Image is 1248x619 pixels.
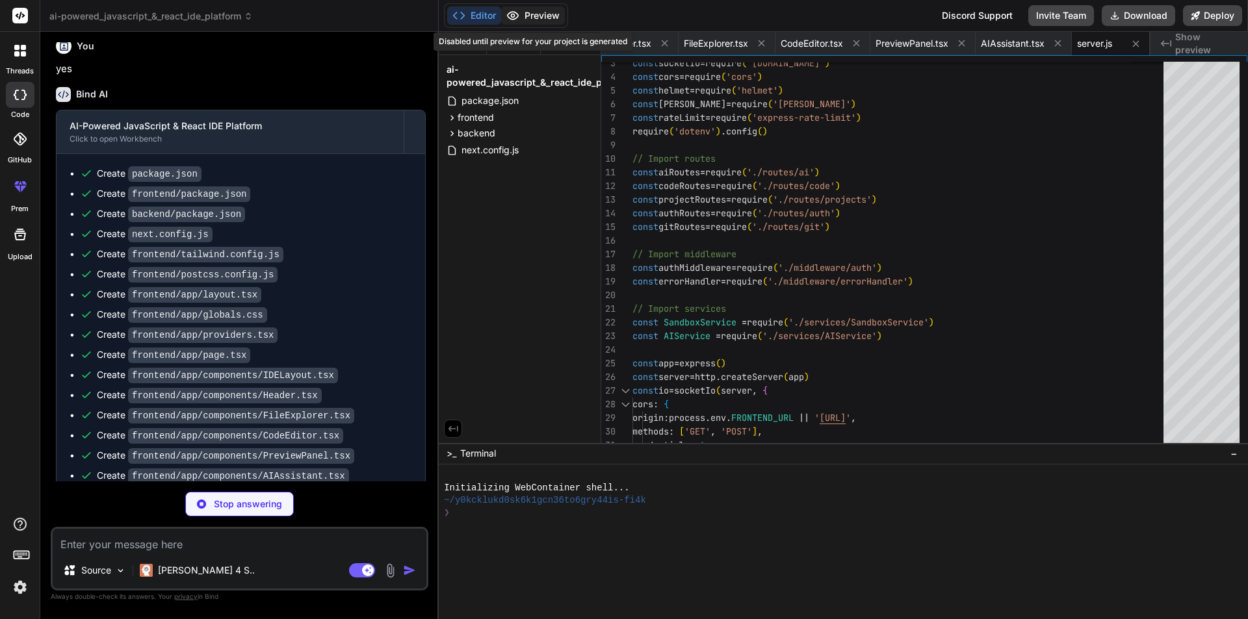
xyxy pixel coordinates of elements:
div: Create [97,449,354,462]
span: ) [721,357,726,369]
span: next.config.js [460,142,520,158]
span: ❯ [444,507,450,519]
span: require [721,330,757,342]
div: 26 [601,370,616,384]
div: 22 [601,316,616,329]
span: ( [721,71,726,82]
span: ) [856,112,861,123]
code: frontend/tailwind.config.js [128,247,283,262]
div: 7 [601,111,616,125]
div: 6 [601,97,616,111]
span: ( [731,84,736,96]
img: settings [9,576,31,598]
div: Create [97,167,201,181]
span: gitRoutes [658,221,705,233]
span: ' [846,412,851,423]
span: require [726,275,762,287]
span: ) [908,275,913,287]
span: ) [825,221,830,233]
span: , [710,425,716,437]
div: Create [97,288,261,301]
img: icon [403,564,416,577]
span: const [632,275,658,287]
button: AI-Powered JavaScript & React IDE PlatformClick to open Workbench [57,110,404,153]
label: Upload [8,251,32,262]
div: Create [97,429,343,442]
span: ( [752,207,757,219]
span: cors [632,398,653,410]
span: ) [835,207,840,219]
span: : [653,398,658,410]
div: 13 [601,193,616,207]
span: ( [762,275,768,287]
span: './services/AIService' [762,330,877,342]
span: = [726,194,731,205]
div: 27 [601,384,616,398]
h6: You [77,40,94,53]
span: const [632,385,658,396]
span: config [726,125,757,137]
span: ( [747,221,752,233]
span: FRONTEND_URL [731,412,794,423]
span: './routes/auth' [757,207,835,219]
div: AI-Powered JavaScript & React IDE Platform [70,120,391,133]
button: Invite Team [1028,5,1094,26]
span: 'cors' [726,71,757,82]
span: frontend [458,111,494,124]
code: frontend/postcss.config.js [128,267,278,283]
span: 'helmet' [736,84,778,96]
span: : [664,412,669,423]
span: './routes/projects' [773,194,872,205]
div: Create [97,187,250,201]
span: = [679,71,684,82]
span: backend [458,127,495,140]
div: 18 [601,261,616,275]
p: Stop answering [214,498,282,511]
p: [PERSON_NAME] 4 S.. [158,564,255,577]
span: require [705,166,742,178]
div: 5 [601,84,616,97]
span: require [684,71,721,82]
div: 28 [601,398,616,411]
div: 23 [601,329,616,343]
label: prem [11,203,29,214]
div: 19 [601,275,616,288]
span: // Import routes [632,153,716,164]
span: aiRoutes [658,166,700,178]
div: 16 [601,234,616,247]
div: Create [97,247,283,261]
span: − [1230,447,1238,460]
span: . [705,412,710,423]
span: ) [804,371,809,383]
label: threads [6,66,34,77]
p: Source [81,564,111,577]
div: Create [97,328,278,342]
span: PreviewPanel.tsx [876,37,948,50]
div: 4 [601,70,616,84]
div: 11 [601,166,616,179]
code: frontend/app/components/FileExplorer.tsx [128,408,354,423]
span: const [632,98,658,110]
span: require [632,125,669,137]
span: ( [742,166,747,178]
div: Create [97,308,267,322]
div: Click to collapse the range. [617,398,634,411]
span: const [632,112,658,123]
label: code [11,109,29,120]
span: // Import middleware [632,248,736,260]
span: require [716,207,752,219]
span: ) [872,194,877,205]
span: require [695,84,731,96]
div: 9 [601,138,616,152]
span: server [658,371,690,383]
span: ai-powered_javascript_&_react_ide_platform [447,63,634,89]
span: SandboxService [664,316,736,328]
span: . [716,371,721,383]
img: attachment [383,563,398,578]
span: ) [762,125,768,137]
span: require [736,262,773,273]
span: 'GET' [684,425,710,437]
span: methods [632,425,669,437]
span: const [632,194,658,205]
span: || [799,412,809,423]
